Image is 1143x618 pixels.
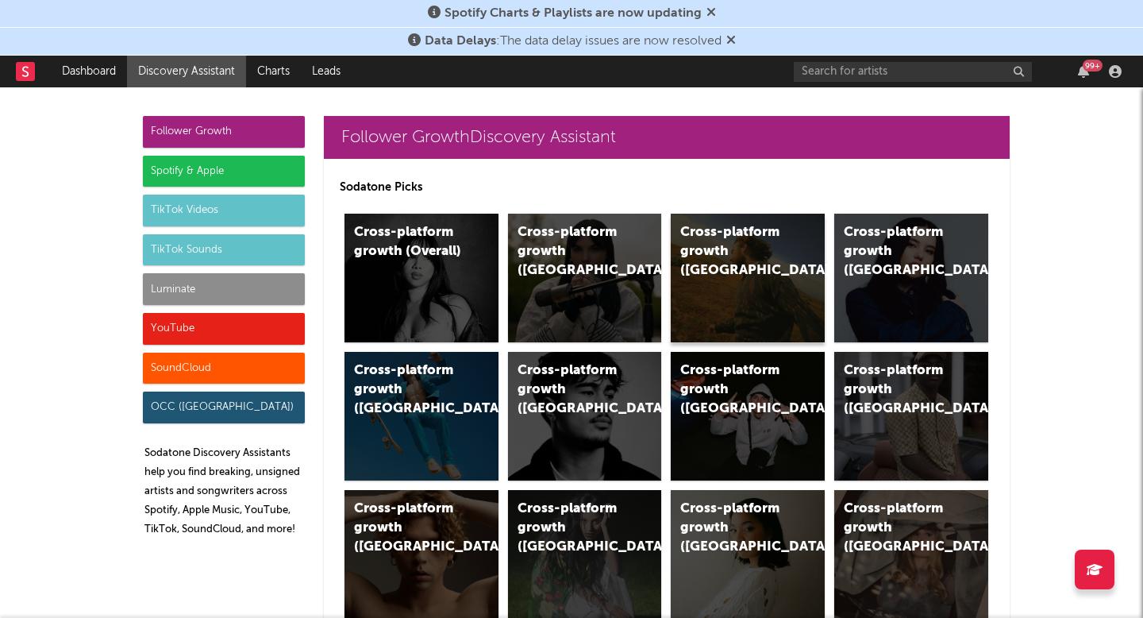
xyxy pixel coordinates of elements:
a: Follower GrowthDiscovery Assistant [324,116,1010,159]
div: Cross-platform growth ([GEOGRAPHIC_DATA]) [354,500,462,557]
div: Cross-platform growth (Overall) [354,223,462,261]
span: Dismiss [726,35,736,48]
a: Charts [246,56,301,87]
div: Spotify & Apple [143,156,305,187]
div: OCC ([GEOGRAPHIC_DATA]) [143,392,305,423]
div: SoundCloud [143,353,305,384]
div: Cross-platform growth ([GEOGRAPHIC_DATA]) [844,361,952,419]
div: TikTok Sounds [143,234,305,266]
a: Cross-platform growth ([GEOGRAPHIC_DATA]) [508,352,662,481]
button: 99+ [1078,65,1089,78]
a: Cross-platform growth ([GEOGRAPHIC_DATA]/GSA) [671,352,825,481]
span: Spotify Charts & Playlists are now updating [444,7,702,20]
a: Cross-platform growth ([GEOGRAPHIC_DATA]) [508,214,662,342]
p: Sodatone Discovery Assistants help you find breaking, unsigned artists and songwriters across Spo... [144,444,305,539]
div: Cross-platform growth ([GEOGRAPHIC_DATA]) [680,500,788,557]
div: Cross-platform growth ([GEOGRAPHIC_DATA]) [680,223,788,280]
div: YouTube [143,313,305,345]
div: Follower Growth [143,116,305,148]
a: Cross-platform growth ([GEOGRAPHIC_DATA]) [834,214,988,342]
div: Cross-platform growth ([GEOGRAPHIC_DATA]) [518,500,625,557]
p: Sodatone Picks [340,178,994,197]
div: Cross-platform growth ([GEOGRAPHIC_DATA]) [844,500,952,557]
span: Data Delays [425,35,496,48]
div: Cross-platform growth ([GEOGRAPHIC_DATA]) [844,223,952,280]
div: Cross-platform growth ([GEOGRAPHIC_DATA]) [518,361,625,419]
div: Cross-platform growth ([GEOGRAPHIC_DATA]) [354,361,462,419]
div: 99 + [1083,60,1103,71]
a: Cross-platform growth ([GEOGRAPHIC_DATA]) [834,352,988,481]
div: Luminate [143,273,305,305]
a: Cross-platform growth (Overall) [344,214,498,342]
div: Cross-platform growth ([GEOGRAPHIC_DATA]) [518,223,625,280]
a: Cross-platform growth ([GEOGRAPHIC_DATA]) [344,352,498,481]
a: Leads [301,56,352,87]
a: Dashboard [51,56,127,87]
div: Cross-platform growth ([GEOGRAPHIC_DATA]/GSA) [680,361,788,419]
input: Search for artists [794,62,1032,82]
a: Cross-platform growth ([GEOGRAPHIC_DATA]) [671,214,825,342]
span: Dismiss [706,7,716,20]
div: TikTok Videos [143,195,305,226]
a: Discovery Assistant [127,56,246,87]
span: : The data delay issues are now resolved [425,35,722,48]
